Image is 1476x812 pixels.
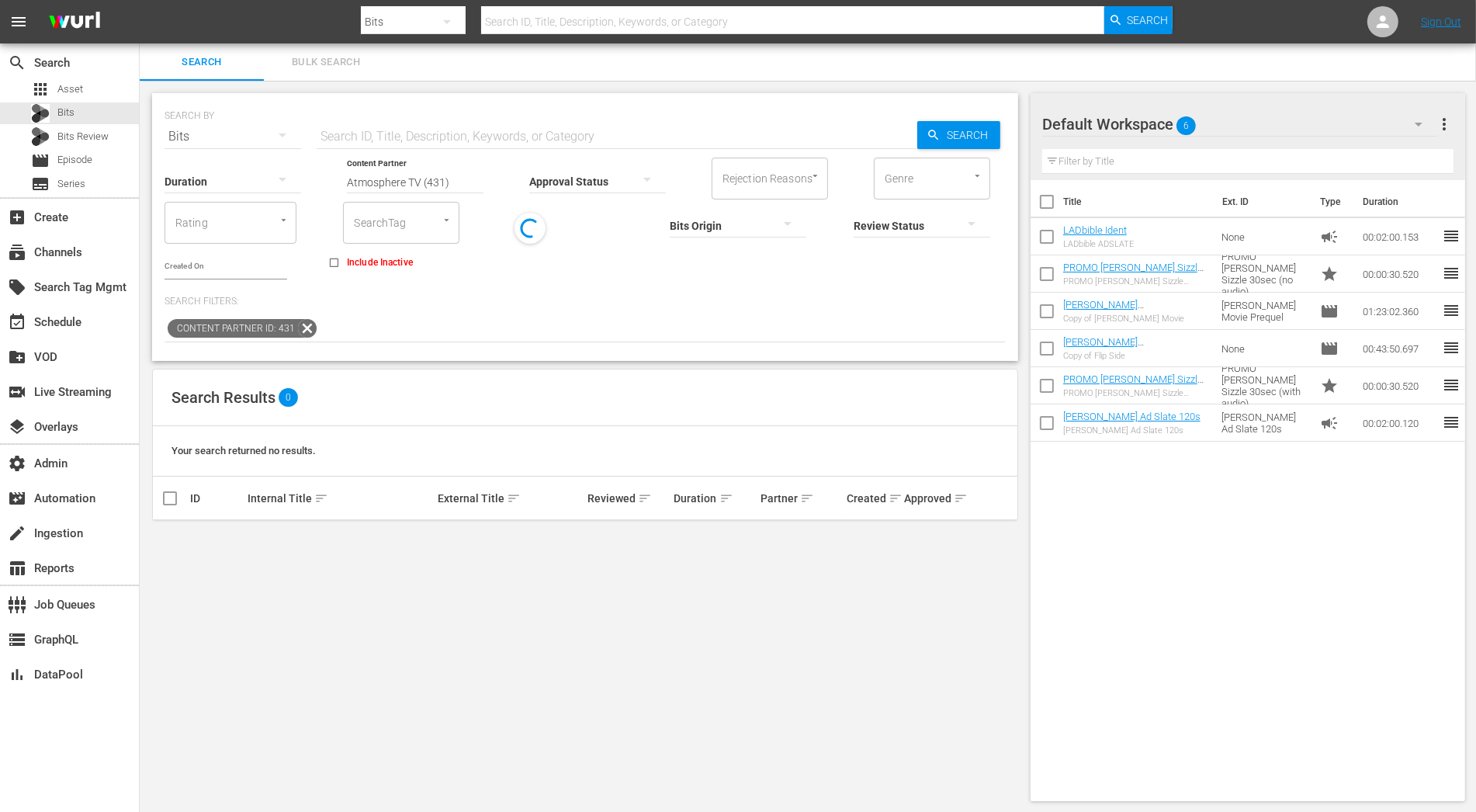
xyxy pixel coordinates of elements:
td: [PERSON_NAME] Movie Prequel [1215,293,1315,330]
th: Title [1063,180,1213,224]
td: 00:02:00.153 [1356,218,1442,255]
div: Copy of [PERSON_NAME] Movie [1063,314,1209,324]
span: Series [57,176,85,192]
span: Search [8,54,26,72]
td: 00:43:50.697 [1356,330,1442,367]
span: Search [941,121,1000,149]
span: 0 [279,388,298,407]
td: [PERSON_NAME] Ad Slate 120s [1215,404,1315,442]
div: Bits Review [31,127,50,146]
span: more_vert [1435,115,1453,134]
span: reorder [1442,376,1460,394]
span: sort [314,491,328,505]
button: Search [917,121,1000,149]
div: Bits [165,115,301,158]
div: Partner [761,489,842,508]
th: Type [1311,180,1353,224]
span: Promo [1320,265,1339,283]
span: Episode [31,151,50,170]
th: Ext. ID [1213,180,1311,224]
span: DataPool [8,665,26,684]
span: Episode [57,152,92,168]
div: LADbible ADSLATE [1063,239,1134,249]
span: Ad [1320,227,1339,246]
td: PROMO [PERSON_NAME] Sizzle 30sec (with audio) [1215,367,1315,404]
td: 01:23:02.360 [1356,293,1442,330]
span: Search [149,54,255,71]
td: None [1215,330,1315,367]
span: Asset [31,80,50,99]
span: Episode [1320,339,1339,358]
div: Bits [31,104,50,123]
span: sort [889,491,903,505]
span: Job Queues [8,595,26,614]
span: menu [9,12,28,31]
span: Search Results [172,388,275,407]
span: sort [954,491,968,505]
span: reorder [1442,413,1460,432]
span: Admin [8,454,26,473]
a: LADbible Ident [1063,224,1127,236]
a: [PERSON_NAME][MEDICAL_DATA] [PERSON_NAME] Movie [1063,299,1166,334]
span: reorder [1442,264,1460,283]
div: Copy of Flip Side [1063,351,1209,361]
span: VOD [8,348,26,366]
span: reorder [1442,301,1460,320]
div: External Title [438,489,583,508]
span: Live Streaming [8,383,26,401]
div: Default Workspace [1042,102,1437,146]
span: Search [1128,6,1169,34]
div: Reviewed [587,489,669,508]
span: Automation [8,489,26,508]
span: Include Inactive [347,255,413,269]
span: Your search returned no results. [172,445,316,456]
div: Approved [904,489,957,508]
span: Promo [1320,377,1339,395]
span: Content Partner ID: 431 [168,319,298,338]
span: Create [8,208,26,227]
button: Open [276,213,291,227]
button: more_vert [1435,106,1453,143]
a: [PERSON_NAME][MEDICAL_DATA] A [US_STATE] Minute [1063,336,1200,371]
td: PROMO [PERSON_NAME] Sizzle 30sec (no audio) [1215,255,1315,293]
span: Episode [1320,302,1339,321]
span: Overlays [8,418,26,436]
img: ans4CAIJ8jUAAAAAAAAAAAAAAAAAAAAAAAAgQb4GAAAAAAAAAAAAAAAAAAAAAAAAJMjXAAAAAAAAAAAAAAAAAAAAAAAAgAT5G... [37,4,112,40]
div: PROMO [PERSON_NAME] Sizzle 30sec (with audio) [1063,388,1209,398]
td: 00:00:30.520 [1356,255,1442,293]
div: Created [847,489,899,508]
span: Reports [8,559,26,578]
span: reorder [1442,227,1460,245]
a: PROMO [PERSON_NAME] Sizzle 30sec (no audio) [1063,262,1204,285]
span: Schedule [8,313,26,331]
span: sort [507,491,521,505]
p: Search Filters: [165,295,1006,308]
button: Open [439,213,454,227]
button: Open [808,168,823,183]
span: Bulk Search [273,54,379,71]
td: 00:00:30.520 [1356,367,1442,404]
a: PROMO [PERSON_NAME] Sizzle 30sec (with audio) [1063,373,1204,397]
span: sort [719,491,733,505]
td: None [1215,218,1315,255]
div: [PERSON_NAME] Ad Slate 120s [1063,425,1201,435]
th: Duration [1353,180,1447,224]
span: Channels [8,243,26,262]
div: Internal Title [248,489,433,508]
span: sort [800,491,814,505]
span: reorder [1442,338,1460,357]
span: Series [31,175,50,193]
button: Search [1104,6,1173,34]
span: Asset [57,82,83,97]
a: [PERSON_NAME] Ad Slate 120s [1063,411,1201,422]
span: sort [638,491,652,505]
span: Ingestion [8,524,26,543]
div: ID [190,492,243,505]
button: Open [970,168,985,183]
span: Search Tag Mgmt [8,278,26,297]
td: 00:02:00.120 [1356,404,1442,442]
div: Duration [674,489,756,508]
span: Bits Review [57,129,109,144]
span: Bits [57,105,74,120]
span: GraphQL [8,630,26,649]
